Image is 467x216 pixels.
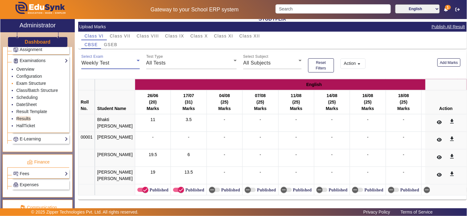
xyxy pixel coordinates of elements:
[209,99,240,105] div: (25)
[243,90,278,114] th: 07/08
[186,117,191,122] span: 3.5
[243,60,271,65] span: All Subjects
[104,42,118,47] span: GSEB
[95,149,135,167] td: [PERSON_NAME]
[78,16,467,22] h2: STUDYFLIX
[220,187,240,193] label: Published
[149,152,157,157] span: 19.5
[14,183,18,187] img: Payroll.png
[25,39,50,45] h3: Dashboard
[260,117,261,122] span: -
[173,105,204,112] div: Marks
[184,187,204,193] label: Published
[239,34,260,38] span: Class XII
[449,118,455,124] mat-icon: get_app
[314,90,350,114] th: 14/08
[360,208,393,216] a: Privacy Policy
[224,135,225,139] span: -
[171,90,207,114] th: 17/07
[16,109,47,114] a: Result Template
[386,90,421,114] th: 18/08
[224,170,225,175] span: -
[403,152,405,157] span: -
[316,99,348,105] div: (25)
[425,90,467,114] th: Action
[16,123,35,128] a: HallTicket
[31,209,139,215] p: © 2025 Zipper Technologies Pvt. Ltd. All rights reserved.
[16,67,34,72] a: Overview
[95,132,135,149] td: [PERSON_NAME]
[214,34,233,38] span: Class XI
[403,117,405,122] span: -
[245,105,276,112] div: Marks
[356,61,362,67] mat-icon: arrow_drop_down
[331,152,333,157] span: -
[422,90,457,114] th: 23/08
[84,34,103,38] span: Class VI
[188,135,190,139] span: -
[137,34,159,38] span: Class VIII
[388,105,419,112] div: Marks
[308,58,334,73] button: Reset Filters
[449,153,455,159] mat-icon: get_app
[151,117,155,122] span: 11
[16,81,46,86] a: Exam Structure
[398,208,436,216] a: Terms of Service
[16,95,38,100] a: Scheduling
[331,117,333,122] span: -
[81,60,109,65] span: Weekly Test
[190,34,208,38] span: Class X
[281,105,312,112] div: Marks
[424,99,455,105] div: (25)
[135,90,171,114] th: 26/06
[445,5,451,10] span: 1
[260,152,261,157] span: -
[278,90,314,114] th: 11/08
[281,99,312,105] div: (25)
[7,159,69,165] p: Finance
[95,167,135,184] td: [PERSON_NAME] [PERSON_NAME]
[449,136,455,142] mat-icon: get_app
[207,90,242,114] th: 04/08
[403,135,405,139] span: -
[296,152,297,157] span: -
[13,181,68,188] a: Expenses
[165,34,184,38] span: Class IX
[16,74,42,79] a: Configuration
[146,60,166,65] span: All Tests
[137,99,168,105] div: (20)
[184,170,193,175] span: 13.5
[110,34,131,38] span: Class VII
[245,99,276,105] div: (25)
[388,99,419,105] div: (25)
[78,22,467,32] mat-card-header: Upload Marks
[120,6,269,13] h5: Gateway to your School ERP system
[151,170,155,175] span: 19
[20,182,38,187] span: Expenses
[78,132,95,149] td: 00001
[437,58,461,67] button: Add Marks
[243,55,268,59] mat-label: Select Subject
[256,187,276,193] label: Published
[16,102,37,107] a: DateSheet
[81,55,103,59] mat-label: Select Exam
[187,152,190,157] span: 6
[296,135,297,139] span: -
[340,58,366,69] button: Action
[137,105,168,112] div: Marks
[78,90,95,114] th: Roll No.
[367,152,369,157] span: -
[292,187,312,193] label: Published
[24,39,51,45] a: Dashboard
[276,4,391,14] input: Search
[224,152,225,157] span: -
[152,135,154,139] span: -
[224,117,225,122] span: -
[260,135,261,139] span: -
[352,99,383,105] div: (25)
[146,55,163,59] mat-label: Test Type
[449,171,455,177] mat-icon: get_app
[403,170,405,175] span: -
[296,170,297,175] span: -
[367,170,369,175] span: -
